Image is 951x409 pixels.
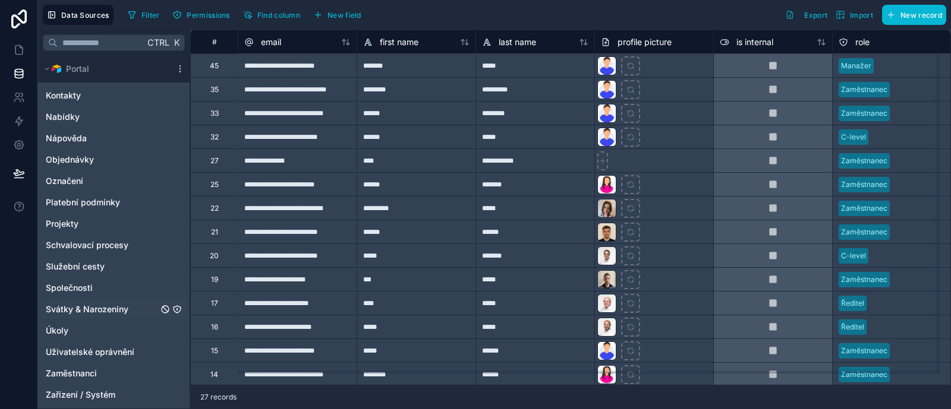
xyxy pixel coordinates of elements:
[239,6,304,24] button: Find column
[46,239,128,251] span: Schvalovací procesy
[187,11,229,20] span: Permissions
[211,299,218,308] div: 17
[841,274,887,285] div: Zaměstnanec
[877,5,946,25] a: New record
[40,86,187,105] div: Kontakty
[210,204,219,213] div: 22
[841,61,871,71] div: Manažer
[46,325,68,337] span: Úkoly
[46,346,134,358] span: Uživatelské oprávnění
[882,5,946,25] button: New record
[257,11,300,20] span: Find column
[46,218,78,230] span: Projekty
[40,107,187,126] div: Nabídky
[46,261,105,272] span: Služební cesty
[40,278,187,297] div: Společnosti
[309,6,366,24] button: New field
[52,64,61,74] img: Airtable Logo
[210,85,219,94] div: 35
[841,227,887,237] div: Zaměstnanec
[211,227,218,237] div: 21
[211,346,218,356] div: 15
[841,345,887,356] div: Zaměstnanec
[618,36,672,48] span: profile picture
[841,108,887,119] div: Zaměstnanec
[261,36,281,48] span: email
[46,132,87,144] span: Nápověda
[855,36,870,48] span: role
[211,275,218,284] div: 19
[46,367,97,379] span: Zaměstnanci
[804,11,827,20] span: Export
[40,236,187,255] div: Schvalovací procesy
[40,343,187,362] div: Uživatelské oprávnění
[210,180,219,189] div: 25
[841,84,887,95] div: Zaměstnanec
[841,322,864,332] div: Ředitel
[46,111,80,123] span: Nabídky
[210,370,218,379] div: 14
[46,175,83,187] span: Označení
[146,35,171,50] span: Ctrl
[200,37,229,46] div: #
[736,36,773,48] span: is internal
[328,11,361,20] span: New field
[40,385,187,404] div: Zařízení / Systém
[210,109,219,118] div: 33
[40,150,187,169] div: Objednávky
[43,5,114,25] button: Data Sources
[850,11,873,20] span: Import
[40,321,187,340] div: Úkoly
[841,298,864,309] div: Ředitel
[123,6,164,24] button: Filter
[40,61,171,77] button: Airtable LogoPortal
[46,90,81,102] span: Kontakty
[841,179,887,190] div: Zaměstnanec
[46,282,93,294] span: Společnosti
[40,193,187,212] div: Platební podmínky
[841,132,866,142] div: C-level
[210,132,219,142] div: 32
[38,56,190,408] div: scrollable content
[841,369,887,380] div: Zaměstnanec
[200,392,237,402] span: 27 records
[46,154,94,166] span: Objednávky
[172,39,181,47] span: K
[211,322,218,332] div: 16
[141,11,160,20] span: Filter
[841,251,866,261] div: C-level
[40,172,187,191] div: Označení
[781,5,832,25] button: Export
[46,303,128,315] span: Svátky & Narozeniny
[900,11,942,20] span: New record
[46,196,120,208] span: Platební podmínky
[40,300,187,319] div: Svátky & Narozeniny
[832,5,877,25] button: Import
[40,214,187,233] div: Projekty
[168,6,238,24] a: Permissions
[40,129,187,148] div: Nápověda
[61,11,109,20] span: Data Sources
[210,61,219,71] div: 45
[841,156,887,166] div: Zaměstnanec
[499,36,536,48] span: last name
[40,364,187,383] div: Zaměstnanci
[380,36,418,48] span: first name
[46,389,115,401] span: Zařízení / Systém
[210,156,219,166] div: 27
[66,63,89,75] span: Portal
[40,257,187,276] div: Služební cesty
[168,6,234,24] button: Permissions
[210,251,219,261] div: 20
[841,203,887,214] div: Zaměstnanec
